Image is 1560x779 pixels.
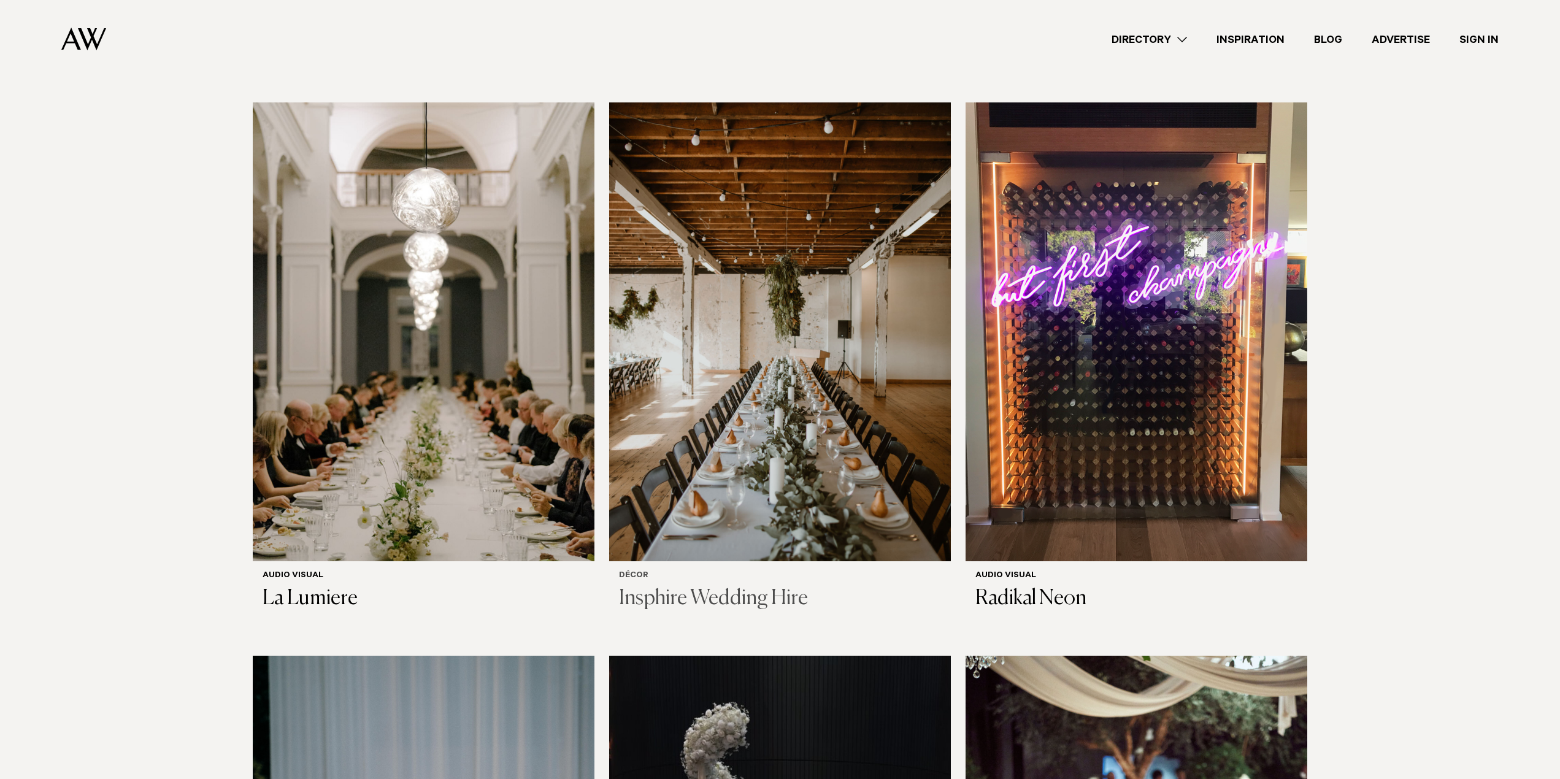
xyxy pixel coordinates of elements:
h6: Audio Visual [263,571,585,581]
a: Advertise [1357,31,1445,48]
img: Auckland Weddings Audio Visual | Radikal Neon [966,102,1307,561]
a: Inspiration [1202,31,1299,48]
a: Auckland Weddings Audio Visual | Radikal Neon Audio Visual Radikal Neon [966,102,1307,621]
h6: Décor [619,571,941,581]
a: Directory [1097,31,1202,48]
h6: Audio Visual [975,571,1297,581]
h3: La Lumiere [263,586,585,612]
a: Sign In [1445,31,1513,48]
img: Auckland Weddings Logo [61,28,106,50]
h3: Insphire Wedding Hire [619,586,941,612]
img: Auckland Weddings Décor | Insphire Wedding Hire [609,102,951,561]
img: Auckland Weddings Audio Visual | La Lumiere [253,102,594,561]
a: Auckland Weddings Audio Visual | La Lumiere Audio Visual La Lumiere [253,102,594,621]
a: Blog [1299,31,1357,48]
a: Auckland Weddings Décor | Insphire Wedding Hire Décor Insphire Wedding Hire [609,102,951,621]
h3: Radikal Neon [975,586,1297,612]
